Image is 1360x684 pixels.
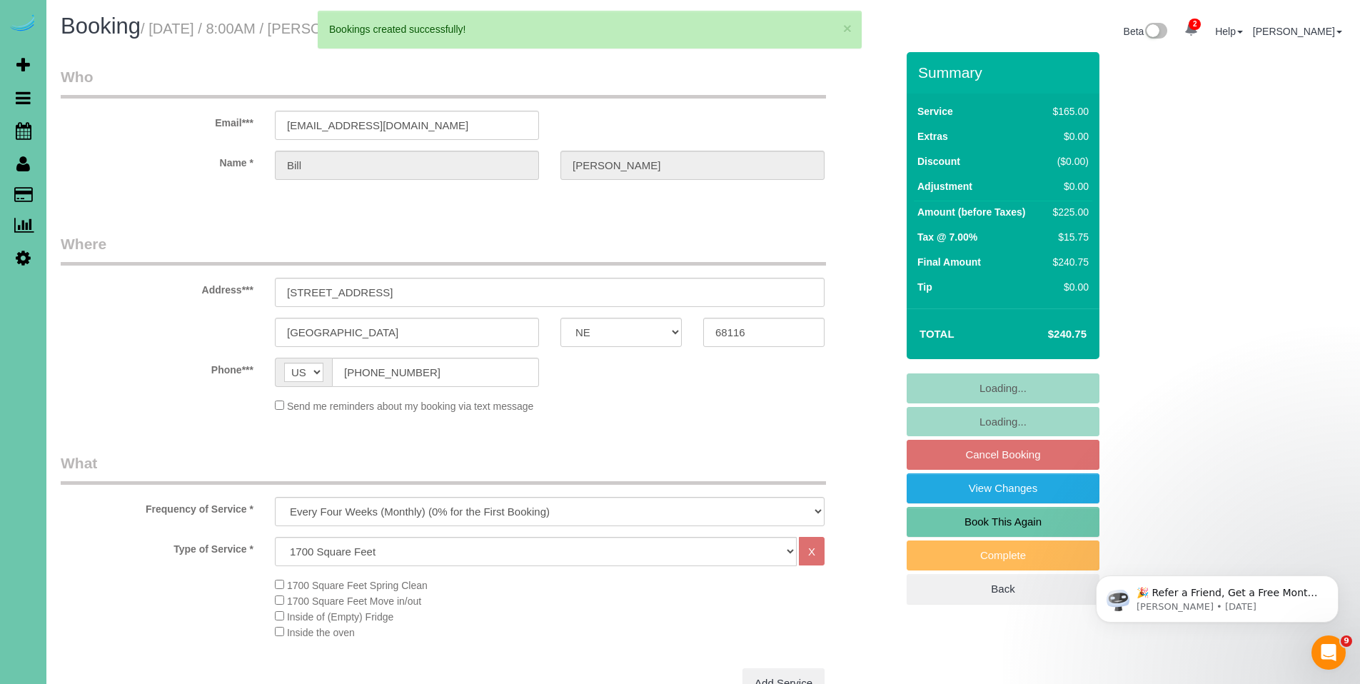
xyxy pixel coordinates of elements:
[287,595,421,607] span: 1700 Square Feet Move in/out
[917,154,960,169] label: Discount
[1005,328,1087,341] h4: $240.75
[917,230,977,244] label: Tax @ 7.00%
[1253,26,1342,37] a: [PERSON_NAME]
[61,453,826,485] legend: What
[1215,26,1243,37] a: Help
[1311,635,1346,670] iframe: Intercom live chat
[917,205,1025,219] label: Amount (before Taxes)
[917,280,932,294] label: Tip
[917,179,972,193] label: Adjustment
[907,473,1099,503] a: View Changes
[287,580,428,591] span: 1700 Square Feet Spring Clean
[843,21,852,36] button: ×
[920,328,954,340] strong: Total
[287,611,393,623] span: Inside of (Empty) Fridge
[1047,205,1089,219] div: $225.00
[917,104,953,119] label: Service
[329,22,850,36] div: Bookings created successfully!
[50,537,264,556] label: Type of Service *
[1341,635,1352,647] span: 9
[917,129,948,144] label: Extras
[1144,23,1167,41] img: New interface
[1074,545,1360,645] iframe: Intercom notifications message
[1189,19,1201,30] span: 2
[1047,255,1089,269] div: $240.75
[1047,230,1089,244] div: $15.75
[1124,26,1168,37] a: Beta
[1047,104,1089,119] div: $165.00
[1047,129,1089,144] div: $0.00
[1047,154,1089,169] div: ($0.00)
[1047,179,1089,193] div: $0.00
[50,497,264,516] label: Frequency of Service *
[141,21,386,36] small: / [DATE] / 8:00AM / [PERSON_NAME]
[9,14,37,34] img: Automaid Logo
[917,255,981,269] label: Final Amount
[907,507,1099,537] a: Book This Again
[61,233,826,266] legend: Where
[61,14,141,39] span: Booking
[287,627,355,638] span: Inside the oven
[907,574,1099,604] a: Back
[1177,14,1205,46] a: 2
[61,66,826,99] legend: Who
[1047,280,1089,294] div: $0.00
[918,64,1092,81] h3: Summary
[287,401,534,412] span: Send me reminders about my booking via text message
[50,151,264,170] label: Name *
